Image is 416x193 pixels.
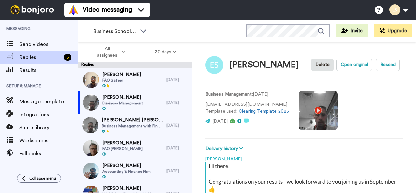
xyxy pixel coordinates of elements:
span: Business School 2025 [93,27,137,35]
img: d6865295-d892-443c-bbe6-914aec8a913f-thumb.jpg [83,163,99,179]
div: 5 [64,54,71,61]
div: [DATE] [166,145,189,151]
button: Delivery history [205,145,245,152]
strong: Business Management [205,92,252,97]
button: Resend [376,59,400,71]
span: [PERSON_NAME] [102,140,143,146]
span: Share library [19,124,78,131]
span: Workspaces [19,137,78,145]
button: 30 days [140,46,191,58]
img: a229f216-5566-4dbb-8b6f-35fc909343d4-thumb.jpg [83,140,99,156]
button: Invite [336,24,368,37]
div: [DATE] [166,100,189,105]
button: Delete [311,59,334,71]
span: All assignees [94,46,120,59]
div: [DATE] [166,168,189,173]
button: Collapse menu [17,174,61,183]
img: vm-color.svg [68,5,79,15]
span: Collapse menu [29,176,56,181]
div: [PERSON_NAME] [230,60,299,70]
span: Video messaging [83,5,132,14]
img: 6adbba6a-f3b0-4389-b85b-8b93a01c1b2d-thumb.jpg [83,94,99,111]
span: Business Management with Finance with Foundation Year [102,123,163,129]
span: [PERSON_NAME] [PERSON_NAME] [102,117,163,123]
span: [DATE] [212,119,228,124]
span: Results [19,66,78,74]
a: [PERSON_NAME]Accounting & Finance Firm[DATE] [78,159,192,182]
span: Message template [19,98,78,105]
a: [PERSON_NAME]Business Management[DATE] [78,91,192,114]
span: Send videos [19,40,78,48]
a: [PERSON_NAME]FAO [PERSON_NAME][DATE] [78,137,192,159]
img: Image of Eva Sanguesa [205,56,223,74]
a: Clearing Template 2025 [239,109,289,114]
a: [PERSON_NAME]FAO Safeer[DATE] [78,68,192,91]
span: [PERSON_NAME] [102,71,141,78]
span: Integrations [19,111,78,118]
span: FAO [PERSON_NAME] [102,146,143,151]
p: [EMAIL_ADDRESS][DOMAIN_NAME] Template used: [205,101,289,115]
span: Replies [19,53,61,61]
button: All assignees [79,43,140,61]
span: [PERSON_NAME] [102,185,156,192]
button: Upgrade [374,24,412,37]
img: bj-logo-header-white.svg [8,5,57,14]
div: Replies [78,62,192,68]
div: [DATE] [166,77,189,82]
span: FAO Safeer [102,78,141,83]
span: Business Management [102,101,143,106]
img: d27e7bd3-3bc2-4543-b04b-7eadcaccd1f8-thumb.jpg [83,72,99,88]
div: [PERSON_NAME] [205,152,403,162]
button: Open original [336,59,372,71]
span: [PERSON_NAME] [102,162,151,169]
a: [PERSON_NAME] [PERSON_NAME]Business Management with Finance with Foundation Year[DATE] [78,114,192,137]
span: Accounting & Finance Firm [102,169,151,174]
img: e26b7a27-0316-4250-a9fb-25c8832eed59-thumb.jpg [82,117,98,133]
p: : [DATE] [205,91,289,98]
span: [PERSON_NAME] [102,94,143,101]
div: [DATE] [166,123,189,128]
span: Fallbacks [19,150,78,158]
